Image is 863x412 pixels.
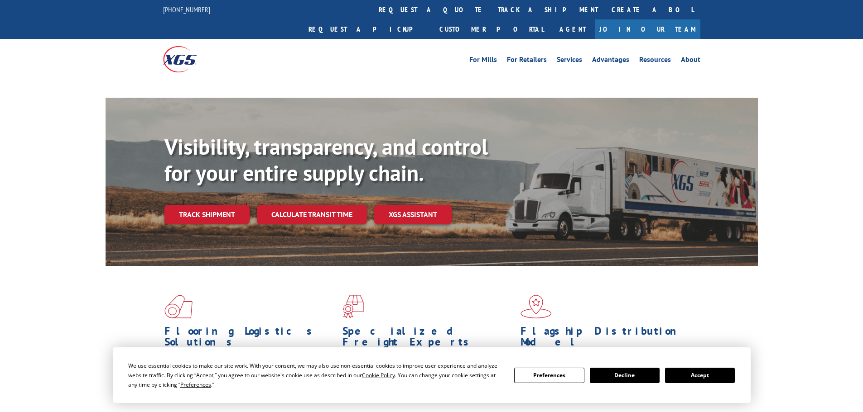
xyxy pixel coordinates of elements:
[639,56,671,66] a: Resources
[665,368,735,383] button: Accept
[164,205,250,224] a: Track shipment
[302,19,433,39] a: Request a pickup
[342,295,364,318] img: xgs-icon-focused-on-flooring-red
[113,347,751,403] div: Cookie Consent Prompt
[557,56,582,66] a: Services
[681,56,700,66] a: About
[342,326,514,352] h1: Specialized Freight Experts
[164,295,193,318] img: xgs-icon-total-supply-chain-intelligence-red
[180,381,211,388] span: Preferences
[507,56,547,66] a: For Retailers
[521,326,692,352] h1: Flagship Distribution Model
[164,326,336,352] h1: Flooring Logistics Solutions
[128,361,503,389] div: We use essential cookies to make our site work. With your consent, we may also use non-essential ...
[362,371,395,379] span: Cookie Policy
[514,368,584,383] button: Preferences
[590,368,660,383] button: Decline
[257,205,367,224] a: Calculate transit time
[433,19,550,39] a: Customer Portal
[469,56,497,66] a: For Mills
[595,19,700,39] a: Join Our Team
[521,295,552,318] img: xgs-icon-flagship-distribution-model-red
[592,56,629,66] a: Advantages
[374,205,452,224] a: XGS ASSISTANT
[550,19,595,39] a: Agent
[164,133,488,187] b: Visibility, transparency, and control for your entire supply chain.
[163,5,210,14] a: [PHONE_NUMBER]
